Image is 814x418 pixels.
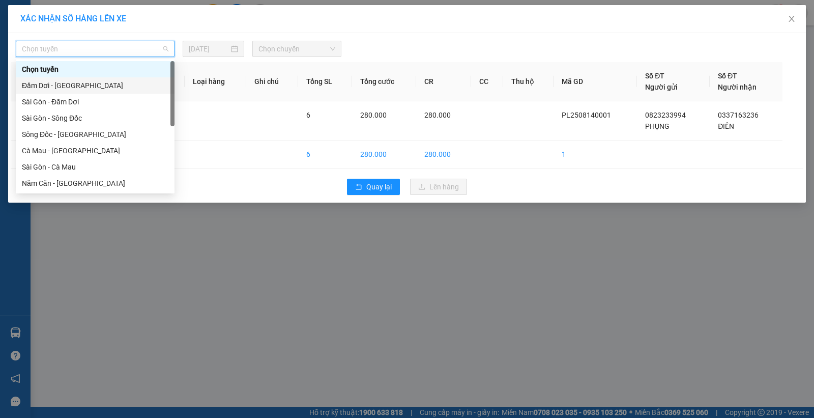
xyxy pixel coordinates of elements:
[20,14,126,23] span: XÁC NHẬN SỐ HÀNG LÊN XE
[16,77,175,94] div: Đầm Dơi - Sài Gòn
[59,7,144,19] b: [PERSON_NAME]
[185,62,246,101] th: Loại hàng
[22,41,168,57] span: Chọn tuyến
[16,159,175,175] div: Sài Gòn - Cà Mau
[562,111,611,119] span: PL2508140001
[471,62,504,101] th: CC
[347,179,400,195] button: rollbackQuay lại
[718,122,734,130] span: ĐIỀN
[718,72,737,80] span: Số ĐT
[777,5,806,34] button: Close
[5,35,194,48] li: 02839.63.63.63
[258,41,335,57] span: Chọn chuyến
[5,22,194,35] li: 85 [PERSON_NAME]
[554,141,637,169] td: 1
[22,80,168,91] div: Đầm Dơi - [GEOGRAPHIC_DATA]
[718,111,759,119] span: 0337163236
[246,62,298,101] th: Ghi chú
[352,141,416,169] td: 280.000
[366,181,392,192] span: Quay lại
[645,122,670,130] span: PHỤNG
[59,37,67,45] span: phone
[5,64,138,80] b: GỬI : VP Phước Long
[788,15,796,23] span: close
[298,62,352,101] th: Tổng SL
[355,183,362,191] span: rollback
[22,129,168,140] div: Sông Đốc - [GEOGRAPHIC_DATA]
[645,111,686,119] span: 0823233994
[306,111,310,119] span: 6
[189,43,229,54] input: 14/08/2025
[22,113,168,124] div: Sài Gòn - Sông Đốc
[410,179,467,195] button: uploadLên hàng
[718,83,757,91] span: Người nhận
[22,96,168,107] div: Sài Gòn - Đầm Dơi
[352,62,416,101] th: Tổng cước
[16,143,175,159] div: Cà Mau - Sài Gòn
[22,161,168,173] div: Sài Gòn - Cà Mau
[16,110,175,126] div: Sài Gòn - Sông Đốc
[16,61,175,77] div: Chọn tuyến
[416,141,471,169] td: 280.000
[16,126,175,143] div: Sông Đốc - Sài Gòn
[503,62,553,101] th: Thu hộ
[360,111,387,119] span: 280.000
[298,141,352,169] td: 6
[416,62,471,101] th: CR
[554,62,637,101] th: Mã GD
[424,111,451,119] span: 280.000
[16,94,175,110] div: Sài Gòn - Đầm Dơi
[16,175,175,191] div: Năm Căn - Sài Gòn
[645,83,678,91] span: Người gửi
[22,178,168,189] div: Năm Căn - [GEOGRAPHIC_DATA]
[59,24,67,33] span: environment
[22,64,168,75] div: Chọn tuyến
[645,72,664,80] span: Số ĐT
[22,145,168,156] div: Cà Mau - [GEOGRAPHIC_DATA]
[11,101,48,141] td: 1
[11,62,48,101] th: STT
